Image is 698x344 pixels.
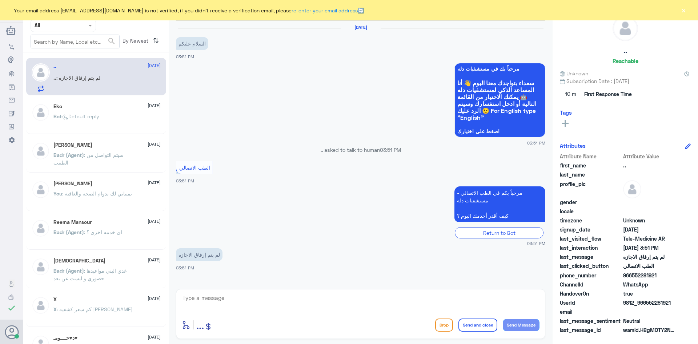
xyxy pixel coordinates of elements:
[57,306,133,312] span: : كم سعر كشفيه [PERSON_NAME]
[53,268,127,281] span: : غدي البني مواعيدها حضوري و ليست عن بعد
[613,16,638,41] img: defaultAdmin.png
[179,165,210,171] span: الطب الاتصالي
[560,290,622,297] span: HandoverOn
[56,75,100,81] span: : لم يتم إرفاق الاجازه
[120,35,150,49] span: By Newest
[458,319,497,332] button: Send and close
[457,79,542,121] span: سعداء بتواجدك معنا اليوم 👋 أنا المساعد الذكي لمستشفيات دله 🤖 يمكنك الاختيار من القائمة التالية أو...
[623,47,627,55] h5: ..
[623,153,676,160] span: Attribute Value
[53,152,124,166] span: : سيتم التواصل من الطبيب
[560,272,622,279] span: phone_number
[53,190,62,197] span: You
[623,272,676,279] span: 966552281921
[380,147,401,153] span: 03:51 PM
[560,77,691,85] span: Subscription Date : [DATE]
[527,140,545,146] span: 03:51 PM
[623,253,676,261] span: لم يتم إرفاق الاجازه
[527,240,545,246] span: 03:51 PM
[53,181,92,187] h5: Mohammed ALRASHED
[53,219,92,225] h5: Reema Mansour
[560,207,622,215] span: locale
[341,25,381,30] h6: [DATE]
[53,113,62,119] span: Bot
[623,180,641,198] img: defaultAdmin.png
[457,128,542,134] span: اضغط على اختيارك
[623,226,676,233] span: 2025-08-19T12:51:20.045Z
[560,226,622,233] span: signup_date
[454,186,545,222] p: 19/8/2025, 3:51 PM
[560,153,622,160] span: Attribute Name
[623,262,676,270] span: الطب الاتصالي
[176,54,194,59] span: 03:51 PM
[560,299,622,307] span: UserId
[623,235,676,242] span: Tele-Medicine AR
[623,308,676,316] span: null
[148,102,161,109] span: [DATE]
[560,171,622,178] span: last_name
[560,142,586,149] h6: Attributes
[560,317,622,325] span: last_message_sentiment
[560,180,622,197] span: profile_pic
[53,152,84,158] span: Badr (Agent)
[623,207,676,215] span: null
[32,258,50,276] img: defaultAdmin.png
[148,218,161,225] span: [DATE]
[623,326,676,334] span: wamid.HBgMOTY2NTUyMjgxOTIxFQIAEhgUM0EwM0UxRTJCOTAzMzVDMERGQUUA
[148,179,161,186] span: [DATE]
[613,58,638,64] h6: Reachable
[560,253,622,261] span: last_message
[196,317,204,333] button: ...
[32,142,50,160] img: defaultAdmin.png
[148,62,161,69] span: [DATE]
[32,181,50,199] img: defaultAdmin.png
[53,268,84,274] span: Badr (Agent)
[560,162,622,169] span: first_name
[560,262,622,270] span: last_clicked_button
[623,290,676,297] span: true
[53,103,62,110] h5: Eko
[560,235,622,242] span: last_visited_flow
[14,7,364,14] span: Your email address [EMAIL_ADDRESS][DOMAIN_NAME] is not verified, if you didn't receive a verifica...
[560,109,572,116] h6: Tags
[435,319,453,332] button: Drop
[623,281,676,288] span: 2
[623,317,676,325] span: 0
[53,335,78,341] h5: د♥حــــومـ♥
[148,334,161,340] span: [DATE]
[62,113,99,119] span: : Default reply
[153,35,159,47] i: ⇅
[7,304,16,312] i: check
[560,326,622,334] span: last_message_id
[623,162,676,169] span: ..
[680,7,687,14] button: ×
[623,198,676,206] span: null
[457,66,542,72] span: مرحباً بك في مستشفيات دله
[53,296,57,303] h5: X
[176,178,194,183] span: 03:51 PM
[560,70,588,77] span: Unknown
[31,35,119,48] input: Search by Name, Local etc…
[176,37,208,50] p: 19/8/2025, 3:51 PM
[584,90,632,98] span: First Response Time
[53,75,56,81] span: ..
[148,257,161,263] span: [DATE]
[84,229,122,235] span: : اي خدمه اخرى ؟
[560,198,622,206] span: gender
[32,296,50,315] img: defaultAdmin.png
[560,281,622,288] span: ChannelId
[148,141,161,147] span: [DATE]
[53,306,57,312] span: X
[560,308,622,316] span: email
[292,7,358,13] a: re-enter your email address
[560,244,622,252] span: last_interaction
[176,265,194,270] span: 03:51 PM
[53,63,56,70] h5: ..
[107,35,116,47] button: search
[107,37,116,46] span: search
[623,217,676,224] span: Unknown
[560,88,582,101] span: 10 m
[560,217,622,224] span: timezone
[32,63,50,82] img: defaultAdmin.png
[503,319,539,331] button: Send Message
